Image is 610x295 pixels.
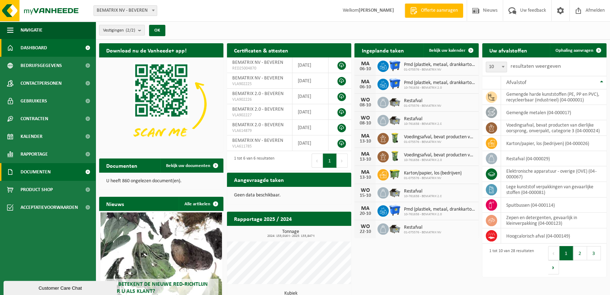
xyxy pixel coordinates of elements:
[312,154,323,168] button: Previous
[126,28,135,33] count: (2/2)
[404,189,441,194] span: Restafval
[404,98,441,104] span: Restafval
[501,89,606,105] td: gemengde harde kunststoffen (PE, PP en PVC), recycleerbaar (industrieel) (04-000001)
[501,166,606,182] td: elektronische apparatuur - overige (OVE) (04-000067)
[166,163,210,168] span: Bekijk uw documenten
[292,135,329,151] td: [DATE]
[4,279,118,295] iframe: chat widget
[227,212,299,226] h2: Rapportage 2025 / 2024
[230,234,351,238] span: 2024: 153,016 t - 2025: 133,847 t
[404,171,461,176] span: Karton/papier, los (bedrijven)
[404,140,475,144] span: 01-075576 - BEMATRIX NV
[358,61,372,67] div: MA
[404,68,475,72] span: 01-075576 - BEMATRIX NV
[389,150,401,162] img: WB-0140-HPE-GN-50
[232,107,284,112] span: BEMATRIX 2.0 - BEVEREN
[358,85,372,90] div: 06-10
[573,246,587,260] button: 2
[292,120,329,135] td: [DATE]
[501,228,606,244] td: hoogcalorisch afval (04-000149)
[292,89,329,104] td: [DATE]
[358,121,372,126] div: 08-10
[358,224,372,229] div: WO
[506,80,526,85] span: Afvalstof
[230,229,351,238] h3: Tonnage
[21,128,42,145] span: Kalender
[149,25,165,36] button: OK
[358,133,372,139] div: MA
[292,104,329,120] td: [DATE]
[21,199,78,216] span: Acceptatievoorwaarden
[232,144,287,149] span: VLA611785
[358,188,372,193] div: WO
[232,60,283,65] span: BEMATRIX NV - BEVEREN
[389,132,401,144] img: WB-0140-HPE-GN-50
[21,21,42,39] span: Navigatie
[21,57,62,74] span: Bedrijfsgegevens
[559,246,573,260] button: 1
[404,225,441,230] span: Restafval
[389,186,401,198] img: WB-5000-GAL-GY-01
[21,110,48,128] span: Contracten
[404,104,441,108] span: 01-075576 - BEMATRIX NV
[404,80,475,86] span: Pmd (plastiek, metaal, drankkartons) (bedrijven)
[298,226,350,240] a: Bekijk rapportage
[358,67,372,72] div: 06-10
[232,97,287,102] span: VLA902226
[419,7,460,14] span: Offerte aanvragen
[389,60,401,72] img: WB-1100-HPE-BE-01
[358,79,372,85] div: MA
[550,43,606,57] a: Ophaling aanvragen
[548,260,559,274] button: Next
[94,6,157,16] span: BEMATRIX NV - BEVEREN
[358,157,372,162] div: 13-10
[404,207,475,212] span: Pmd (plastiek, metaal, drankkartons) (bedrijven)
[404,62,475,68] span: Pmd (plastiek, metaal, drankkartons) (bedrijven)
[21,145,48,163] span: Rapportage
[160,158,223,173] a: Bekijk uw documenten
[21,39,47,57] span: Dashboard
[404,122,441,126] span: 10-761638 - BEMATRIX 2.0
[106,179,216,184] p: U heeft 860 ongelezen document(en).
[404,152,475,158] span: Voedingsafval, bevat producten van dierlijke oorsprong, onverpakt, categorie 3
[232,81,287,87] span: VLA902225
[404,158,475,162] span: 10-761638 - BEMATRIX 2.0
[106,282,208,294] span: Wat betekent de nieuwe RED-richtlijn voor u als klant?
[99,197,131,211] h2: Nieuws
[511,63,561,69] label: resultaten weergeven
[429,48,466,53] span: Bekijk uw kalender
[404,194,441,199] span: 10-761638 - BEMATRIX 2.0
[404,86,475,90] span: 10-761638 - BEMATRIX 2.0
[99,43,194,57] h2: Download nu de Vanheede+ app!
[587,246,601,260] button: 3
[358,175,372,180] div: 13-10
[501,151,606,166] td: restafval (04-000029)
[404,230,441,235] span: 01-075576 - BEMATRIX NV
[292,73,329,89] td: [DATE]
[99,57,223,151] img: Download de VHEPlus App
[501,197,606,213] td: spuitbussen (04-000114)
[323,154,337,168] button: 1
[232,76,283,81] span: BEMATRIX NV - BEVEREN
[501,213,606,228] td: zepen en detergenten, gevaarlijk in kleinverpakking (04-000123)
[423,43,478,57] a: Bekijk uw kalender
[501,136,606,151] td: karton/papier, los (bedrijven) (04-000026)
[358,103,372,108] div: 08-10
[337,154,348,168] button: Next
[358,193,372,198] div: 15-10
[404,176,461,180] span: 01-075576 - BEMATRIX NV
[359,8,394,13] strong: [PERSON_NAME]
[501,120,606,136] td: voedingsafval, bevat producten van dierlijke oorsprong, onverpakt, categorie 3 (04-000024)
[21,181,53,199] span: Product Shop
[99,25,145,35] button: Vestigingen(2/2)
[21,163,51,181] span: Documenten
[389,204,401,216] img: WB-1100-HPE-BE-01
[232,128,287,134] span: VLA614879
[358,229,372,234] div: 22-10
[358,206,372,211] div: MA
[389,222,401,234] img: WB-5000-GAL-GY-01
[232,91,284,96] span: BEMATRIX 2.0 - BEVEREN
[358,151,372,157] div: MA
[227,43,295,57] h2: Certificaten & attesten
